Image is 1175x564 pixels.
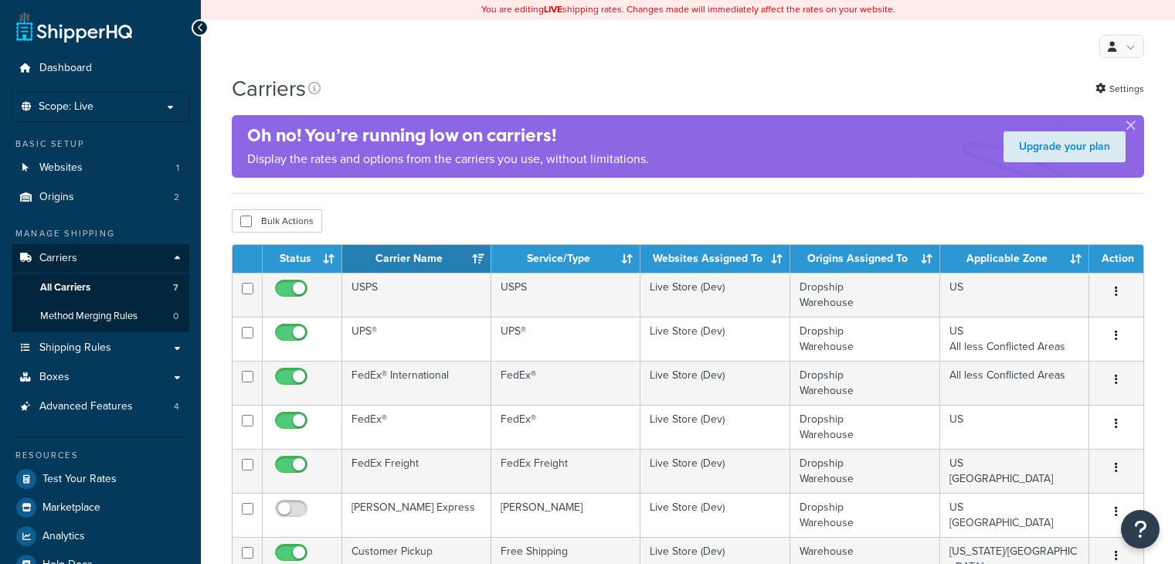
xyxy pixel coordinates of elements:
[12,183,189,212] li: Origins
[39,62,92,75] span: Dashboard
[12,227,189,240] div: Manage Shipping
[174,400,179,413] span: 4
[42,501,100,515] span: Marketplace
[790,449,940,493] td: Dropship Warehouse
[790,245,940,273] th: Origins Assigned To: activate to sort column ascending
[12,449,189,462] div: Resources
[544,2,562,16] b: LIVE
[1089,245,1143,273] th: Action
[790,361,940,405] td: Dropship Warehouse
[12,244,189,273] a: Carriers
[12,363,189,392] a: Boxes
[42,473,117,486] span: Test Your Rates
[491,493,640,537] td: [PERSON_NAME]
[12,54,189,83] a: Dashboard
[12,522,189,550] a: Analytics
[173,281,178,294] span: 7
[12,494,189,522] a: Marketplace
[640,405,790,449] td: Live Store (Dev)
[12,274,189,302] li: All Carriers
[263,245,342,273] th: Status: activate to sort column ascending
[491,361,640,405] td: FedEx®
[491,273,640,317] td: USPS
[12,274,189,302] a: All Carriers 7
[12,138,189,151] div: Basic Setup
[12,392,189,421] a: Advanced Features 4
[790,405,940,449] td: Dropship Warehouse
[940,449,1089,493] td: US [GEOGRAPHIC_DATA]
[940,273,1089,317] td: US
[40,310,138,323] span: Method Merging Rules
[42,530,85,543] span: Analytics
[491,317,640,361] td: UPS®
[12,302,189,331] li: Method Merging Rules
[790,273,940,317] td: Dropship Warehouse
[39,400,133,413] span: Advanced Features
[640,317,790,361] td: Live Store (Dev)
[232,209,322,233] button: Bulk Actions
[40,281,90,294] span: All Carriers
[39,191,74,204] span: Origins
[1121,510,1160,549] button: Open Resource Center
[232,73,306,104] h1: Carriers
[39,161,83,175] span: Websites
[491,245,640,273] th: Service/Type: activate to sort column ascending
[790,317,940,361] td: Dropship Warehouse
[174,191,179,204] span: 2
[790,493,940,537] td: Dropship Warehouse
[247,148,649,170] p: Display the rates and options from the carriers you use, without limitations.
[39,371,70,384] span: Boxes
[12,334,189,362] a: Shipping Rules
[39,100,93,114] span: Scope: Live
[491,449,640,493] td: FedEx Freight
[39,341,111,355] span: Shipping Rules
[342,493,491,537] td: [PERSON_NAME] Express
[39,252,77,265] span: Carriers
[247,123,649,148] h4: Oh no! You’re running low on carriers!
[1004,131,1126,162] a: Upgrade your plan
[940,317,1089,361] td: US All less Conflicted Areas
[940,405,1089,449] td: US
[176,161,179,175] span: 1
[12,183,189,212] a: Origins 2
[342,449,491,493] td: FedEx Freight
[342,405,491,449] td: FedEx®
[640,273,790,317] td: Live Store (Dev)
[173,310,178,323] span: 0
[12,302,189,331] a: Method Merging Rules 0
[12,154,189,182] a: Websites 1
[1095,78,1144,100] a: Settings
[491,405,640,449] td: FedEx®
[12,154,189,182] li: Websites
[342,245,491,273] th: Carrier Name: activate to sort column ascending
[640,493,790,537] td: Live Store (Dev)
[940,361,1089,405] td: All less Conflicted Areas
[342,361,491,405] td: FedEx® International
[640,245,790,273] th: Websites Assigned To: activate to sort column ascending
[342,273,491,317] td: USPS
[940,245,1089,273] th: Applicable Zone: activate to sort column ascending
[16,12,132,42] a: ShipperHQ Home
[12,244,189,332] li: Carriers
[342,317,491,361] td: UPS®
[12,465,189,493] a: Test Your Rates
[640,361,790,405] td: Live Store (Dev)
[640,449,790,493] td: Live Store (Dev)
[12,392,189,421] li: Advanced Features
[940,493,1089,537] td: US [GEOGRAPHIC_DATA]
